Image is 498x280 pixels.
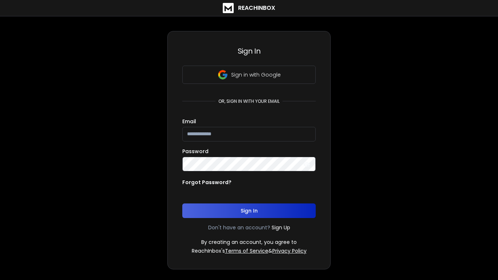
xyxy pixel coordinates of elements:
a: ReachInbox [223,3,275,13]
label: Email [182,119,196,124]
p: Don't have an account? [208,224,270,231]
a: Terms of Service [225,247,268,254]
button: Sign In [182,203,316,218]
p: Sign in with Google [231,71,281,78]
button: Sign in with Google [182,66,316,84]
p: or, sign in with your email [215,98,283,104]
label: Password [182,149,209,154]
h1: ReachInbox [238,4,275,12]
p: Forgot Password? [182,179,232,186]
a: Sign Up [272,224,290,231]
a: Privacy Policy [272,247,307,254]
p: ReachInbox's & [192,247,307,254]
img: logo [223,3,234,13]
p: By creating an account, you agree to [201,238,297,246]
h3: Sign In [182,46,316,56]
